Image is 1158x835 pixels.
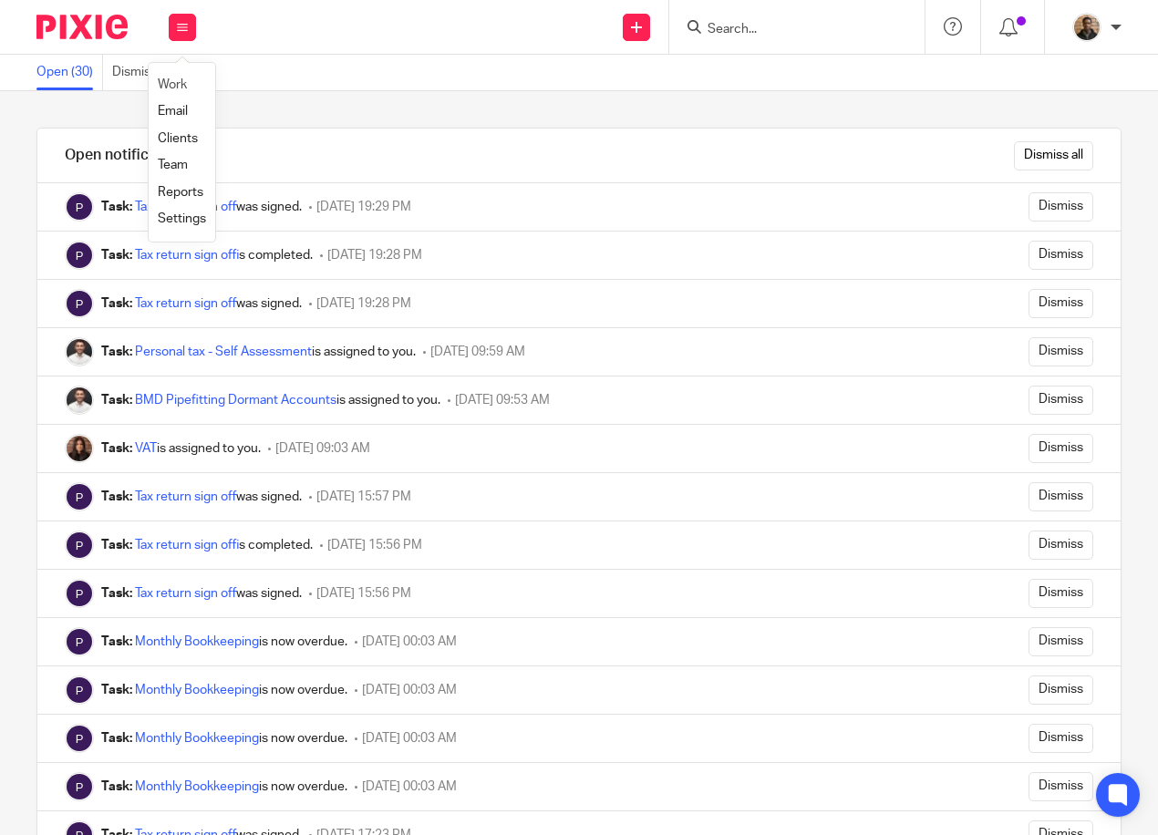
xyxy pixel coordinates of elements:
[158,212,206,225] a: Settings
[1029,386,1093,415] input: Dismiss
[158,186,203,199] a: Reports
[65,579,94,608] img: Pixie
[101,587,132,600] b: Task:
[327,539,422,552] span: [DATE] 15:56 PM
[65,531,94,560] img: Pixie
[65,192,94,222] img: Pixie
[101,297,132,310] b: Task:
[101,539,132,552] b: Task:
[101,439,261,458] div: is assigned to you.
[101,343,416,361] div: is assigned to you.
[135,201,236,213] a: Tax return sign off
[135,442,157,455] a: VAT
[135,539,239,552] a: Tax return sign off
[1029,241,1093,270] input: Dismiss
[101,198,302,216] div: was signed.
[1029,531,1093,560] input: Dismiss
[706,22,870,38] input: Search
[316,297,411,310] span: [DATE] 19:28 PM
[316,587,411,600] span: [DATE] 15:56 PM
[65,386,94,415] img: Dom Talbot
[135,780,259,793] a: Monthly Bookkeeping
[101,536,313,554] div: is completed.
[65,724,94,753] img: Pixie
[101,778,347,796] div: is now overdue.
[65,337,94,366] img: Dom Talbot
[101,681,347,699] div: is now overdue.
[101,584,302,603] div: was signed.
[1029,675,1093,705] input: Dismiss
[101,684,132,696] b: Task:
[135,490,236,503] a: Tax return sign off
[101,394,132,407] b: Task:
[1029,579,1093,608] input: Dismiss
[1029,434,1093,463] input: Dismiss
[101,732,132,745] b: Task:
[101,294,302,313] div: was signed.
[158,132,198,145] a: Clients
[65,627,94,656] img: Pixie
[327,249,422,262] span: [DATE] 19:28 PM
[135,732,259,745] a: Monthly Bookkeeping
[65,146,191,165] h1: Open notifications
[430,345,525,358] span: [DATE] 09:59 AM
[101,729,347,747] div: is now overdue.
[112,55,181,90] a: Dismissed
[65,482,94,511] img: Pixie
[1029,289,1093,318] input: Dismiss
[362,780,457,793] span: [DATE] 00:03 AM
[101,201,132,213] b: Task:
[1029,482,1093,511] input: Dismiss
[362,635,457,648] span: [DATE] 00:03 AM
[158,78,187,91] a: Work
[1029,337,1093,366] input: Dismiss
[65,289,94,318] img: Pixie
[1029,724,1093,753] input: Dismiss
[362,684,457,696] span: [DATE] 00:03 AM
[36,15,128,39] img: Pixie
[101,246,313,264] div: is completed.
[1029,772,1093,801] input: Dismiss
[316,201,411,213] span: [DATE] 19:29 PM
[316,490,411,503] span: [DATE] 15:57 PM
[455,394,550,407] span: [DATE] 09:53 AM
[135,635,259,648] a: Monthly Bookkeeping
[101,488,302,506] div: was signed.
[1029,192,1093,222] input: Dismiss
[65,241,94,270] img: Pixie
[65,772,94,801] img: Pixie
[1072,13,1101,42] img: WhatsApp%20Image%202025-04-23%20.jpg
[101,635,132,648] b: Task:
[362,732,457,745] span: [DATE] 00:03 AM
[101,442,132,455] b: Task:
[101,391,440,409] div: is assigned to you.
[135,345,312,358] a: Personal tax - Self Assessment
[135,249,239,262] a: Tax return sign off
[1014,141,1093,170] input: Dismiss all
[101,345,132,358] b: Task:
[101,490,132,503] b: Task:
[36,55,103,90] a: Open (30)
[135,297,236,310] a: Tax return sign off
[158,159,188,171] a: Team
[135,587,236,600] a: Tax return sign off
[275,442,370,455] span: [DATE] 09:03 AM
[101,249,132,262] b: Task:
[1029,627,1093,656] input: Dismiss
[101,780,132,793] b: Task:
[65,434,94,463] img: Nazia Mahmood
[101,633,347,651] div: is now overdue.
[158,105,188,118] a: Email
[135,684,259,696] a: Monthly Bookkeeping
[135,394,336,407] a: BMD Pipefitting Dormant Accounts
[65,675,94,705] img: Pixie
